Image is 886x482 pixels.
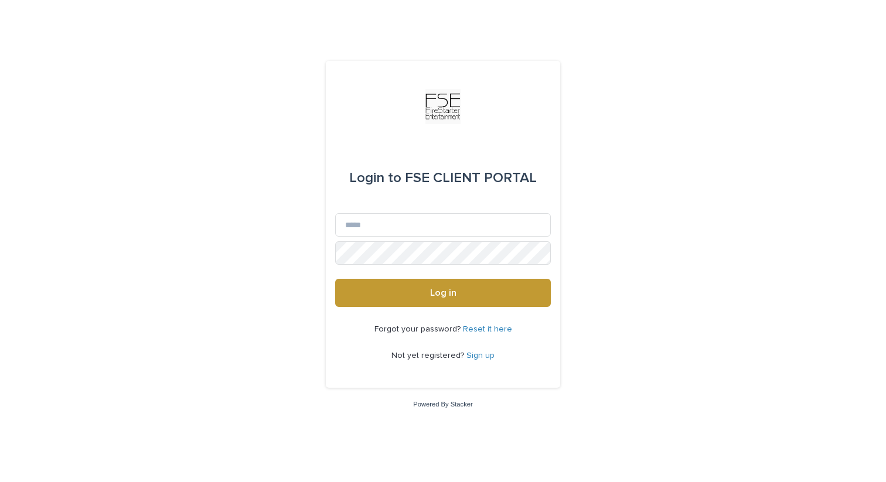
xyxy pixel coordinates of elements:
span: Forgot your password? [374,325,463,333]
span: Not yet registered? [391,351,466,360]
a: Reset it here [463,325,512,333]
div: FSE CLIENT PORTAL [349,162,537,194]
img: Km9EesSdRbS9ajqhBzyo [425,89,461,124]
span: Log in [430,288,456,298]
button: Log in [335,279,551,307]
a: Powered By Stacker [413,401,472,408]
span: Login to [349,171,401,185]
a: Sign up [466,351,495,360]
